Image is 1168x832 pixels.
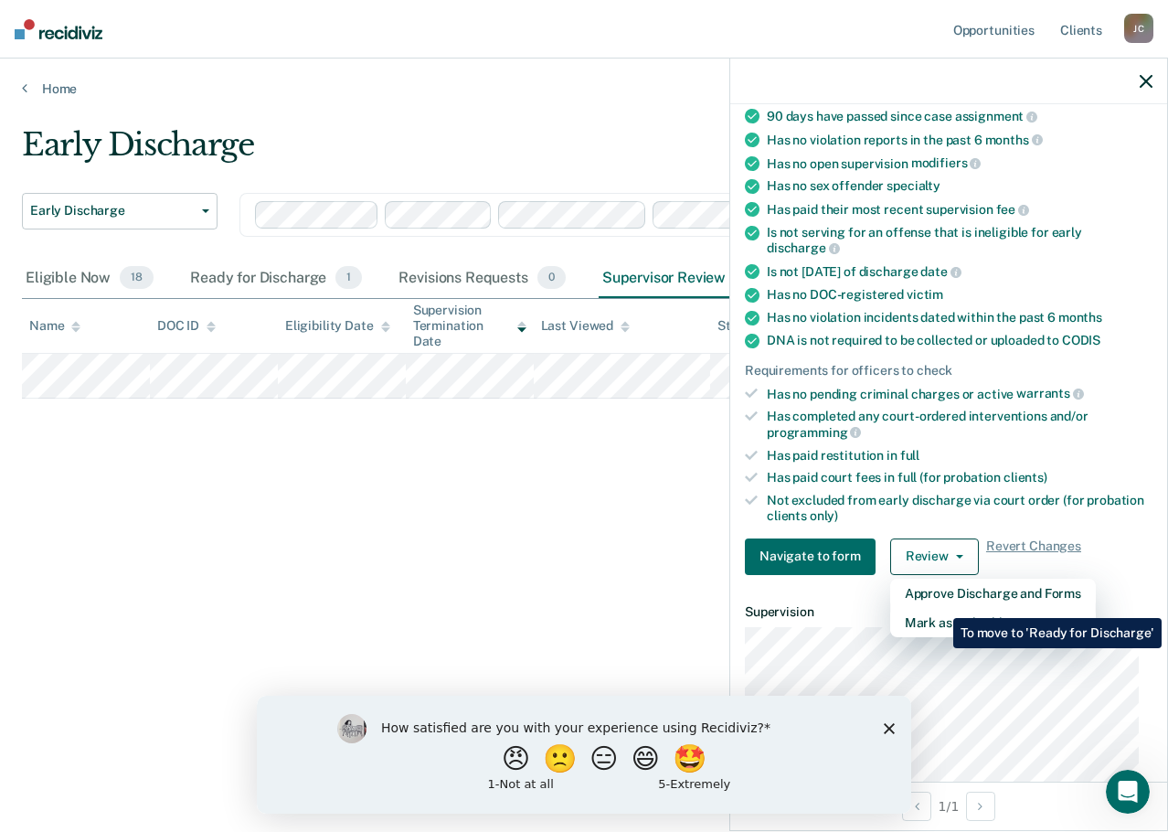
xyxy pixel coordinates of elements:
[767,225,1152,256] div: Is not serving for an offense that is ineligible for early
[1106,770,1150,814] iframe: Intercom live chat
[1003,470,1047,485] span: clients)
[767,409,1152,440] div: Has completed any court-ordered interventions and/or
[767,470,1152,485] div: Has paid court fees in full (for probation
[767,287,1152,303] div: Has no DOC-registered
[335,266,362,290] span: 1
[186,259,366,299] div: Ready for Discharge
[730,782,1167,830] div: 1 / 1
[767,240,840,255] span: discharge
[966,792,995,821] button: Next Opportunity
[767,201,1152,218] div: Has paid their most recent supervision
[745,539,883,575] a: Navigate to form link
[890,539,979,575] button: Review
[955,109,1037,123] span: assignment
[767,132,1152,148] div: Has no violation reports in the past 6
[900,448,919,463] span: full
[907,287,943,302] span: victim
[120,266,154,290] span: 18
[920,264,961,279] span: date
[541,318,630,334] div: Last Viewed
[413,303,526,348] div: Supervision Termination Date
[911,155,982,170] span: modifiers
[767,263,1152,280] div: Is not [DATE] of discharge
[767,493,1152,524] div: Not excluded from early discharge via court order (for probation clients
[1058,310,1102,325] span: months
[767,333,1152,348] div: DNA is not required to be collected or uploaded to
[986,539,1081,575] span: Revert Changes
[996,202,1029,217] span: fee
[1124,14,1153,43] div: J C
[745,604,1152,620] dt: Supervision
[22,80,1146,97] a: Home
[285,318,390,334] div: Eligibility Date
[1016,386,1084,400] span: warrants
[599,259,766,299] div: Supervisor Review
[395,259,568,299] div: Revisions Requests
[767,448,1152,464] div: Has paid restitution in
[985,133,1043,147] span: months
[29,318,80,334] div: Name
[767,310,1152,325] div: Has no violation incidents dated within the past 6
[717,318,757,334] div: Status
[537,266,566,290] span: 0
[257,696,911,814] iframe: Survey by Kim from Recidiviz
[745,363,1152,379] div: Requirements for officers to check
[890,579,1096,608] button: Approve Discharge and Forms
[15,19,102,39] img: Recidiviz
[810,508,838,523] span: only)
[767,178,1152,194] div: Has no sex offender
[890,608,1096,637] button: Mark as Ineligible
[887,178,940,193] span: specialty
[767,386,1152,402] div: Has no pending criminal charges or active
[22,259,157,299] div: Eligible Now
[30,203,195,219] span: Early Discharge
[902,792,931,821] button: Previous Opportunity
[767,425,861,440] span: programming
[745,539,876,575] button: Navigate to form
[767,108,1152,124] div: 90 days have passed since case
[22,126,1073,178] div: Early Discharge
[1062,333,1100,347] span: CODIS
[157,318,216,334] div: DOC ID
[767,155,1152,172] div: Has no open supervision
